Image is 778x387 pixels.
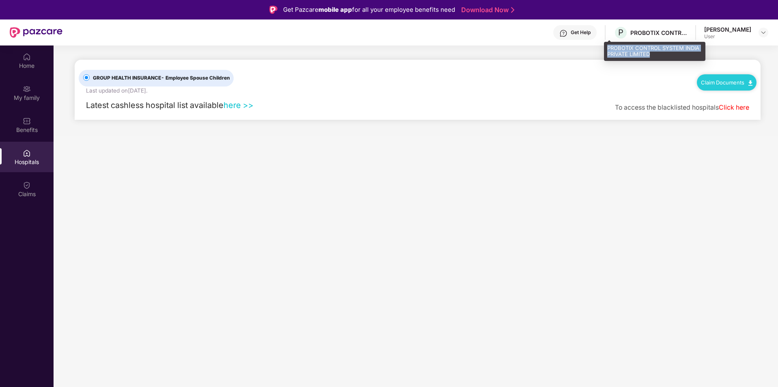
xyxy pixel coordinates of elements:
[23,117,31,125] img: svg+xml;base64,PHN2ZyBpZD0iQmVuZWZpdHMiIHhtbG5zPSJodHRwOi8vd3d3LnczLm9yZy8yMDAwL3N2ZyIgd2lkdGg9Ij...
[461,6,512,14] a: Download Now
[283,5,455,15] div: Get Pazcare for all your employee benefits need
[630,29,687,37] div: PROBOTIX CONTROL SYSTEM INDIA PRIVATE LIMITED
[90,74,233,82] span: GROUP HEALTH INSURANCE
[86,86,148,95] div: Last updated on [DATE] .
[719,104,749,111] a: Click here
[618,28,623,37] span: P
[760,29,767,36] img: svg+xml;base64,PHN2ZyBpZD0iRHJvcGRvd24tMzJ4MzIiIHhtbG5zPSJodHRwOi8vd3d3LnczLm9yZy8yMDAwL3N2ZyIgd2...
[511,6,514,14] img: Stroke
[23,149,31,157] img: svg+xml;base64,PHN2ZyBpZD0iSG9zcGl0YWxzIiB4bWxucz0iaHR0cDovL3d3dy53My5vcmcvMjAwMC9zdmciIHdpZHRoPS...
[748,80,752,86] img: svg+xml;base64,PHN2ZyB4bWxucz0iaHR0cDovL3d3dy53My5vcmcvMjAwMC9zdmciIHdpZHRoPSIxMC40IiBoZWlnaHQ9Ij...
[704,26,751,33] div: [PERSON_NAME]
[571,29,591,36] div: Get Help
[224,100,254,110] a: here >>
[23,53,31,61] img: svg+xml;base64,PHN2ZyBpZD0iSG9tZSIgeG1sbnM9Imh0dHA6Ly93d3cudzMub3JnLzIwMDAvc3ZnIiB3aWR0aD0iMjAiIG...
[10,27,62,38] img: New Pazcare Logo
[86,100,224,110] span: Latest cashless hospital list available
[559,29,567,37] img: svg+xml;base64,PHN2ZyBpZD0iSGVscC0zMngzMiIgeG1sbnM9Imh0dHA6Ly93d3cudzMub3JnLzIwMDAvc3ZnIiB3aWR0aD...
[23,85,31,93] img: svg+xml;base64,PHN2ZyB3aWR0aD0iMjAiIGhlaWdodD0iMjAiIHZpZXdCb3g9IjAgMCAyMCAyMCIgZmlsbD0ibm9uZSIgeG...
[704,33,751,40] div: User
[318,6,352,13] strong: mobile app
[161,75,230,81] span: - Employee Spouse Children
[23,181,31,189] img: svg+xml;base64,PHN2ZyBpZD0iQ2xhaW0iIHhtbG5zPSJodHRwOi8vd3d3LnczLm9yZy8yMDAwL3N2ZyIgd2lkdGg9IjIwIi...
[269,6,277,14] img: Logo
[701,79,752,86] a: Claim Documents
[615,104,719,111] span: To access the blacklisted hospitals
[604,42,705,61] div: PROBOTIX CONTROL SYSTEM INDIA PRIVATE LIMITED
